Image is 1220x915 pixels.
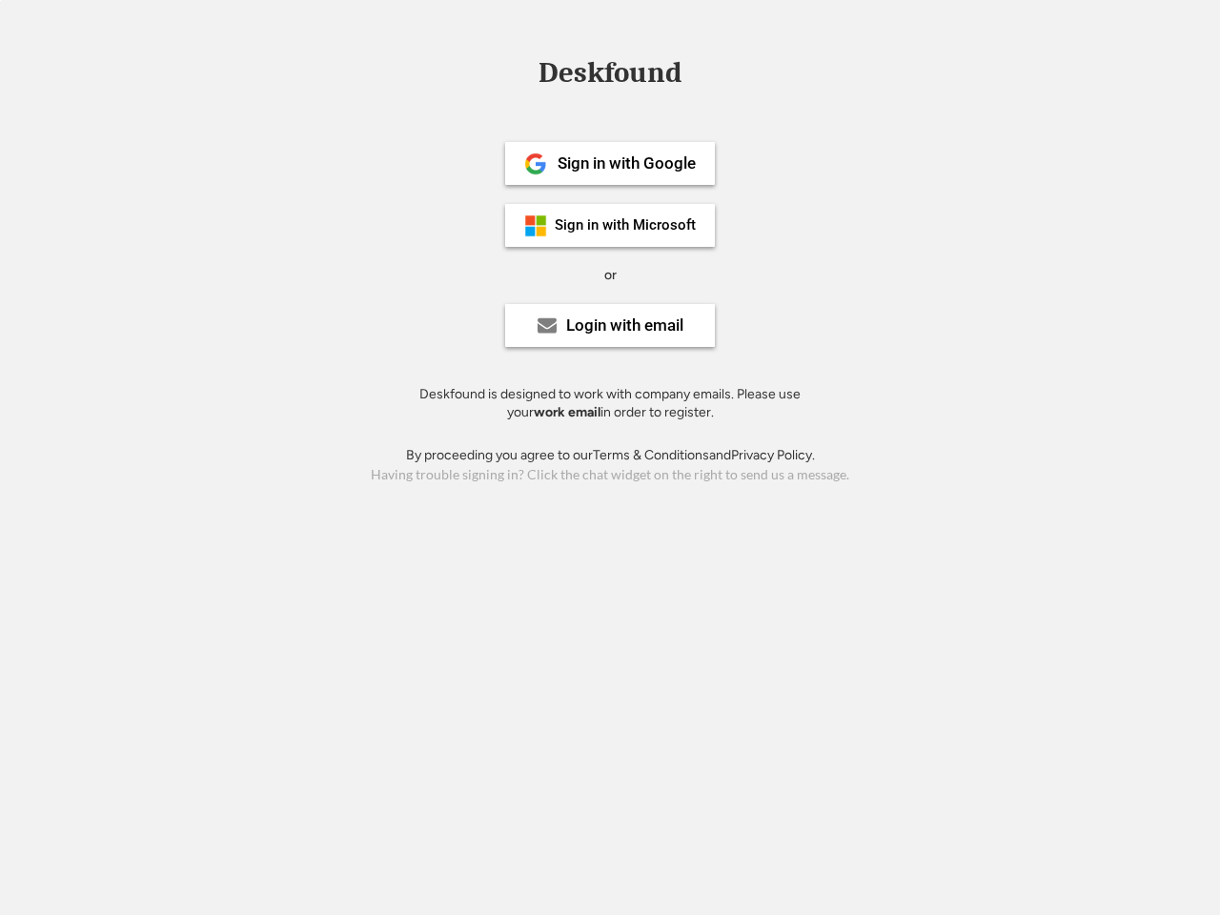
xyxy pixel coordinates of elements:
strong: work email [534,404,600,420]
div: Deskfound is designed to work with company emails. Please use your in order to register. [396,385,824,422]
div: Deskfound [529,58,691,88]
img: ms-symbollockup_mssymbol_19.png [524,214,547,237]
div: Sign in with Google [558,155,696,172]
div: or [604,266,617,285]
div: By proceeding you agree to our and [406,446,815,465]
div: Login with email [566,317,683,334]
a: Terms & Conditions [593,447,709,463]
div: Sign in with Microsoft [555,218,696,233]
img: 1024px-Google__G__Logo.svg.png [524,152,547,175]
a: Privacy Policy. [731,447,815,463]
